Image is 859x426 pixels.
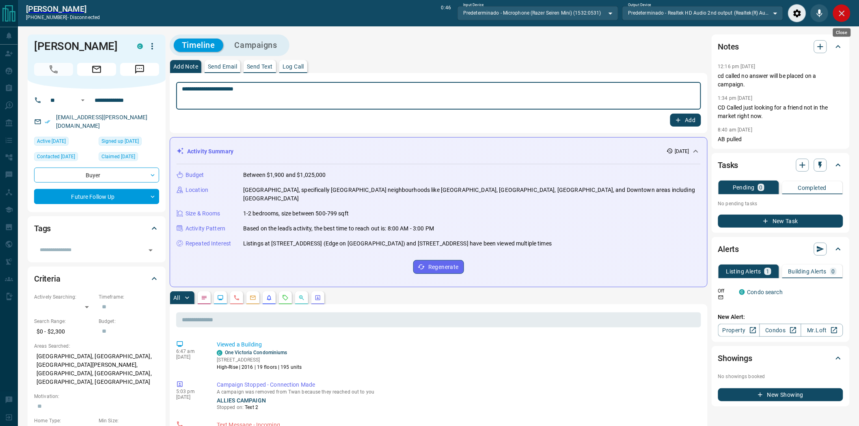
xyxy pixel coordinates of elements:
label: Output Device [628,2,651,8]
div: Tags [34,219,159,238]
span: Contacted [DATE] [37,153,75,161]
div: Wed Jul 09 2025 [34,152,95,164]
p: Activity Summary [187,147,233,156]
p: 1:34 pm [DATE] [718,95,753,101]
p: Budget: [99,318,159,325]
p: 5:03 pm [176,389,205,394]
svg: Agent Actions [315,295,321,301]
a: One Victoria Condominiums [225,350,287,355]
h2: Tags [34,222,51,235]
button: New Task [718,215,843,228]
a: Mr.Loft [801,324,843,337]
svg: Calls [233,295,240,301]
div: Close [833,4,851,22]
div: Activity Summary[DATE] [177,144,701,159]
p: 8:40 am [DATE] [718,127,753,133]
div: Predeterminado - Microphone (Razer Seiren Mini) (1532:0531) [458,6,618,20]
div: Showings [718,349,843,368]
a: ALLIES CAMPAIGN [217,397,266,404]
a: [PERSON_NAME] [26,4,100,14]
p: CD Called just looking for a friend not in the market right now. [718,103,843,120]
h2: Alerts [718,243,739,256]
p: Home Type: [34,417,95,424]
div: Mon Feb 06 2023 [99,137,159,148]
h1: [PERSON_NAME] [34,40,125,53]
p: Off [718,287,734,295]
p: Budget [186,171,204,179]
svg: Opportunities [298,295,305,301]
button: Campaigns [227,39,285,52]
label: Input Device [463,2,484,8]
h2: Notes [718,40,739,53]
p: 0 [832,269,835,274]
a: Condos [760,324,801,337]
button: New Showing [718,388,843,401]
p: 1-2 bedrooms, size between 500-799 sqft [243,209,349,218]
h2: Criteria [34,272,60,285]
p: [PHONE_NUMBER] - [26,14,100,21]
p: Building Alerts [788,269,827,274]
p: 0:46 [441,4,451,22]
p: $0 - $2,300 [34,325,95,338]
p: Stopped on: [217,404,698,411]
div: condos.ca [137,43,143,49]
p: 1 [766,269,769,274]
p: [DATE] [675,148,689,155]
p: Based on the lead's activity, the best time to reach out is: 8:00 AM - 3:00 PM [243,224,434,233]
span: disconnected [70,15,100,20]
span: Signed up [DATE] [101,137,139,145]
span: Email [77,63,116,76]
p: No pending tasks [718,198,843,210]
p: Min Size: [99,417,159,424]
p: No showings booked [718,373,843,380]
a: Condo search [747,289,783,295]
p: Send Text [247,64,273,69]
div: condos.ca [217,350,222,356]
p: Listings at [STREET_ADDRESS] (Edge on [GEOGRAPHIC_DATA]) and [STREET_ADDRESS] have been viewed mu... [243,239,552,248]
h2: Showings [718,352,753,365]
button: Open [78,95,88,105]
p: Viewed a Building [217,340,698,349]
p: [STREET_ADDRESS] [217,356,302,364]
svg: Email [718,295,724,300]
button: Open [145,245,156,256]
button: Add [670,114,701,127]
div: Notes [718,37,843,56]
span: Claimed [DATE] [101,153,135,161]
p: [DATE] [176,354,205,360]
p: Size & Rooms [186,209,220,218]
span: Active [DATE] [37,137,66,145]
h2: Tasks [718,159,738,172]
div: Thu Jul 31 2025 [34,137,95,148]
p: Location [186,186,208,194]
div: Future Follow Up [34,189,159,204]
p: Activity Pattern [186,224,225,233]
svg: Email Verified [45,119,50,125]
p: Completed [798,185,827,191]
p: Listing Alerts [726,269,762,274]
p: Campaign Stopped - Connection Made [217,381,698,389]
p: AB pulled [718,135,843,144]
div: Predeterminado - Realtek HD Audio 2nd output (Realtek(R) Audio) [622,6,783,20]
p: New Alert: [718,313,843,321]
p: A campaign was removed from Twan because they reached out to you [217,389,698,395]
p: 12:16 pm [DATE] [718,64,755,69]
p: Areas Searched: [34,342,159,350]
div: Mute [810,4,829,22]
p: [GEOGRAPHIC_DATA], specifically [GEOGRAPHIC_DATA] neighbourhoods like [GEOGRAPHIC_DATA], [GEOGRAP... [243,186,701,203]
svg: Emails [250,295,256,301]
button: Timeline [174,39,223,52]
div: Audio Settings [788,4,806,22]
p: 6:47 am [176,349,205,354]
p: Log Call [283,64,304,69]
div: Close [833,28,851,37]
svg: Requests [282,295,289,301]
p: cd called no answer will be placed on a campaign. [718,72,843,89]
div: Criteria [34,269,159,288]
p: Timeframe: [99,293,159,301]
svg: Lead Browsing Activity [217,295,224,301]
p: Search Range: [34,318,95,325]
p: Add Note [173,64,198,69]
div: condos.ca [739,289,745,295]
